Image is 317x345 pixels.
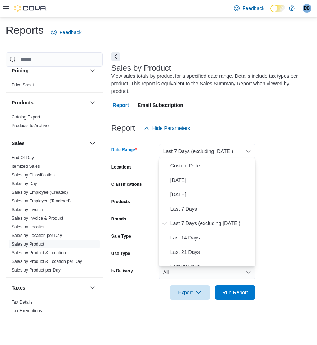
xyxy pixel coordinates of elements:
[170,233,253,242] span: Last 14 Days
[174,285,206,300] span: Export
[111,124,135,133] h3: Report
[6,298,103,318] div: Taxes
[12,299,33,305] span: Tax Details
[12,99,34,106] h3: Products
[12,268,61,273] a: Sales by Product per Day
[170,262,253,271] span: Last 30 Days
[12,123,49,128] a: Products to Archive
[6,113,103,133] div: Products
[88,139,97,148] button: Sales
[111,64,171,72] h3: Sales by Product
[12,250,66,256] span: Sales by Product & Location
[12,259,82,264] a: Sales by Product & Location per Day
[88,66,97,75] button: Pricing
[304,4,310,13] span: DB
[159,265,255,279] button: All
[12,67,28,74] h3: Pricing
[6,81,103,92] div: Pricing
[231,1,267,15] a: Feedback
[270,5,285,12] input: Dark Mode
[242,5,264,12] span: Feedback
[12,250,66,255] a: Sales by Product & Location
[12,82,34,88] span: Price Sheet
[14,5,47,12] img: Cova
[111,268,133,274] label: Is Delivery
[111,72,308,95] div: View sales totals by product for a specified date range. Details include tax types per product. T...
[59,29,81,36] span: Feedback
[298,4,300,13] p: |
[111,182,142,187] label: Classifications
[12,308,42,313] a: Tax Exemptions
[111,52,120,61] button: Next
[170,219,253,228] span: Last 7 Days (excluding [DATE])
[12,123,49,129] span: Products to Archive
[12,172,55,178] span: Sales by Classification
[12,308,42,314] span: Tax Exemptions
[12,181,37,186] a: Sales by Day
[12,259,82,264] span: Sales by Product & Location per Day
[6,153,103,277] div: Sales
[170,285,210,300] button: Export
[12,190,68,195] a: Sales by Employee (Created)
[12,140,87,147] button: Sales
[12,189,68,195] span: Sales by Employee (Created)
[303,4,311,13] div: Dylan Bruck
[12,224,46,230] span: Sales by Location
[12,67,87,74] button: Pricing
[111,147,137,153] label: Date Range
[12,140,25,147] h3: Sales
[170,190,253,199] span: [DATE]
[111,251,130,256] label: Use Type
[88,98,97,107] button: Products
[12,172,55,178] a: Sales by Classification
[12,216,63,221] a: Sales by Invoice & Product
[170,161,253,170] span: Custom Date
[88,283,97,292] button: Taxes
[111,233,131,239] label: Sale Type
[12,233,62,238] a: Sales by Location per Day
[12,82,34,88] a: Price Sheet
[159,144,255,158] button: Last 7 Days (excluding [DATE])
[12,224,46,229] a: Sales by Location
[12,155,34,160] a: End Of Day
[12,242,44,247] a: Sales by Product
[12,241,44,247] span: Sales by Product
[170,176,253,184] span: [DATE]
[138,98,183,112] span: Email Subscription
[111,164,132,170] label: Locations
[159,158,255,266] div: Select listbox
[170,205,253,213] span: Last 7 Days
[113,98,129,112] span: Report
[12,198,71,204] span: Sales by Employee (Tendered)
[12,99,87,106] button: Products
[111,199,130,205] label: Products
[152,125,190,132] span: Hide Parameters
[12,163,40,169] span: Itemized Sales
[170,248,253,256] span: Last 21 Days
[111,216,126,222] label: Brands
[12,155,34,161] span: End Of Day
[12,207,43,212] a: Sales by Invoice
[12,198,71,203] a: Sales by Employee (Tendered)
[12,284,87,291] button: Taxes
[12,215,63,221] span: Sales by Invoice & Product
[48,25,84,40] a: Feedback
[6,23,44,37] h1: Reports
[12,300,33,305] a: Tax Details
[222,289,248,296] span: Run Report
[141,121,193,135] button: Hide Parameters
[215,285,255,300] button: Run Report
[12,164,40,169] a: Itemized Sales
[12,115,40,120] a: Catalog Export
[12,284,26,291] h3: Taxes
